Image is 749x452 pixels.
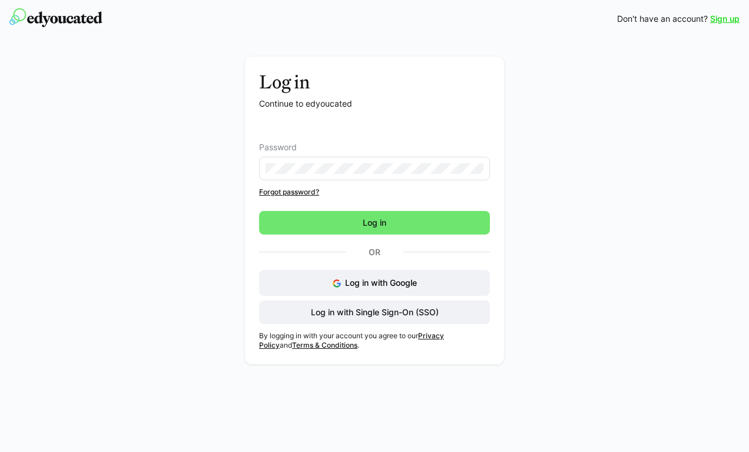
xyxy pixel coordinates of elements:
img: edyoucated [9,8,102,27]
a: Privacy Policy [259,331,444,349]
button: Log in with Single Sign-On (SSO) [259,301,490,324]
span: Log in with Single Sign-On (SSO) [309,306,440,318]
a: Sign up [710,13,740,25]
p: By logging in with your account you agree to our and . [259,331,490,350]
button: Log in with Google [259,270,490,296]
span: Log in [361,217,388,229]
button: Log in [259,211,490,235]
a: Terms & Conditions [292,341,357,349]
span: Don't have an account? [617,13,708,25]
span: Password [259,143,297,152]
p: Or [346,244,403,260]
span: Log in with Google [345,278,417,288]
a: Forgot password? [259,187,490,197]
h3: Log in [259,71,490,93]
p: Continue to edyoucated [259,98,490,110]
